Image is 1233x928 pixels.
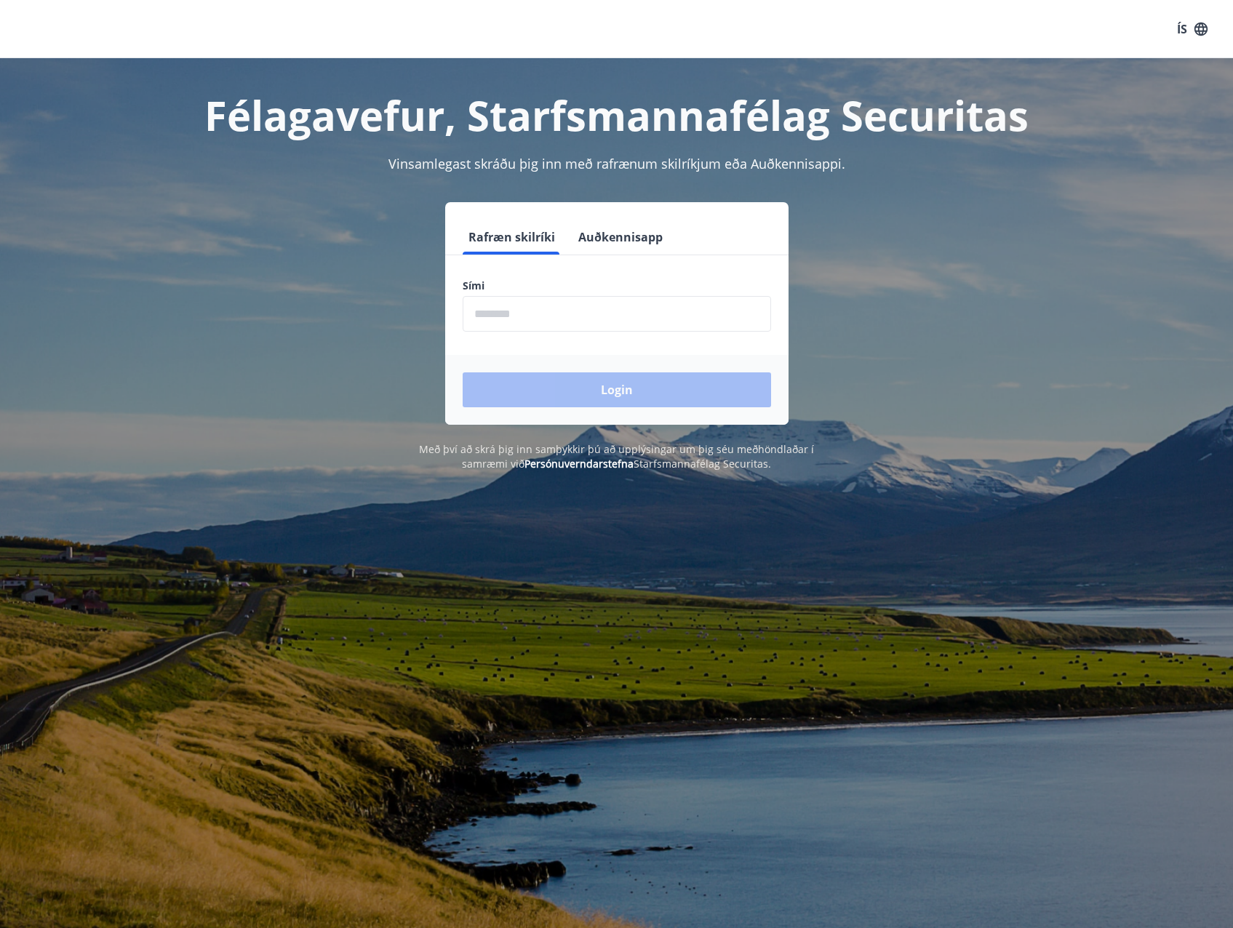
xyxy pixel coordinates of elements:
[524,457,634,471] a: Persónuverndarstefna
[388,155,845,172] span: Vinsamlegast skráðu þig inn með rafrænum skilríkjum eða Auðkennisappi.
[1169,16,1216,42] button: ÍS
[463,220,561,255] button: Rafræn skilríki
[111,87,1123,143] h1: Félagavefur, Starfsmannafélag Securitas
[463,279,771,293] label: Sími
[572,220,669,255] button: Auðkennisapp
[419,442,814,471] span: Með því að skrá þig inn samþykkir þú að upplýsingar um þig séu meðhöndlaðar í samræmi við Starfsm...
